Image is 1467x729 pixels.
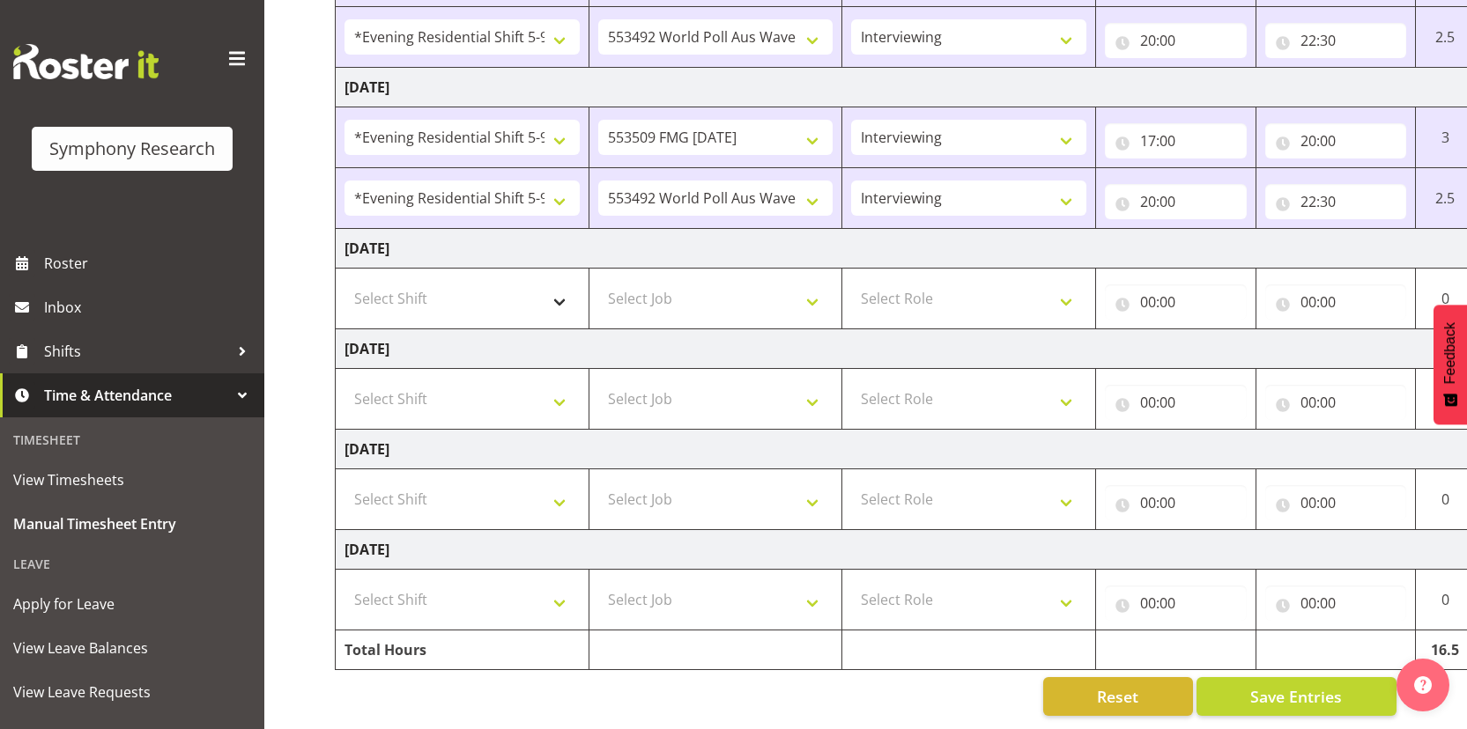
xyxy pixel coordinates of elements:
[4,582,260,626] a: Apply for Leave
[1043,677,1193,716] button: Reset
[1265,23,1407,58] input: Click to select...
[4,626,260,670] a: View Leave Balances
[1105,385,1247,420] input: Click to select...
[1265,184,1407,219] input: Click to select...
[1434,305,1467,424] button: Feedback - Show survey
[4,458,260,502] a: View Timesheets
[4,422,260,458] div: Timesheet
[1442,322,1458,384] span: Feedback
[1105,23,1247,58] input: Click to select...
[1265,485,1407,520] input: Click to select...
[13,44,159,79] img: Rosterit website logo
[13,635,251,661] span: View Leave Balances
[13,467,251,493] span: View Timesheets
[13,679,251,705] span: View Leave Requests
[1265,284,1407,320] input: Click to select...
[1105,284,1247,320] input: Click to select...
[336,630,589,670] td: Total Hours
[1414,676,1432,694] img: help-xxl-2.png
[44,250,256,276] span: Roster
[44,294,256,320] span: Inbox
[13,511,251,537] span: Manual Timesheet Entry
[1105,184,1247,219] input: Click to select...
[1265,585,1407,621] input: Click to select...
[49,136,215,162] div: Symphony Research
[1250,685,1342,708] span: Save Entries
[44,382,229,409] span: Time & Attendance
[1105,585,1247,621] input: Click to select...
[1097,685,1138,708] span: Reset
[1265,385,1407,420] input: Click to select...
[4,546,260,582] div: Leave
[13,591,251,617] span: Apply for Leave
[1105,123,1247,158] input: Click to select...
[1265,123,1407,158] input: Click to select...
[44,338,229,364] span: Shifts
[1197,677,1397,716] button: Save Entries
[4,670,260,714] a: View Leave Requests
[1105,485,1247,520] input: Click to select...
[4,502,260,546] a: Manual Timesheet Entry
